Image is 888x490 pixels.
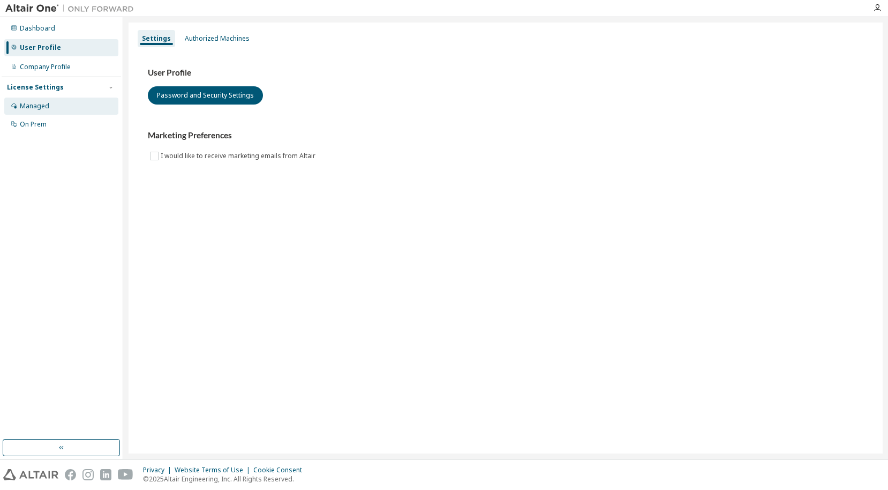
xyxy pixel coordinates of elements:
[20,24,55,33] div: Dashboard
[118,469,133,480] img: youtube.svg
[148,86,263,105] button: Password and Security Settings
[20,102,49,110] div: Managed
[20,63,71,71] div: Company Profile
[161,150,318,162] label: I would like to receive marketing emails from Altair
[185,34,250,43] div: Authorized Machines
[20,120,47,129] div: On Prem
[253,466,308,474] div: Cookie Consent
[142,34,171,43] div: Settings
[3,469,58,480] img: altair_logo.svg
[5,3,139,14] img: Altair One
[82,469,94,480] img: instagram.svg
[148,68,863,78] h3: User Profile
[143,466,175,474] div: Privacy
[148,130,863,141] h3: Marketing Preferences
[100,469,111,480] img: linkedin.svg
[175,466,253,474] div: Website Terms of Use
[20,43,61,52] div: User Profile
[7,83,64,92] div: License Settings
[143,474,308,484] p: © 2025 Altair Engineering, Inc. All Rights Reserved.
[65,469,76,480] img: facebook.svg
